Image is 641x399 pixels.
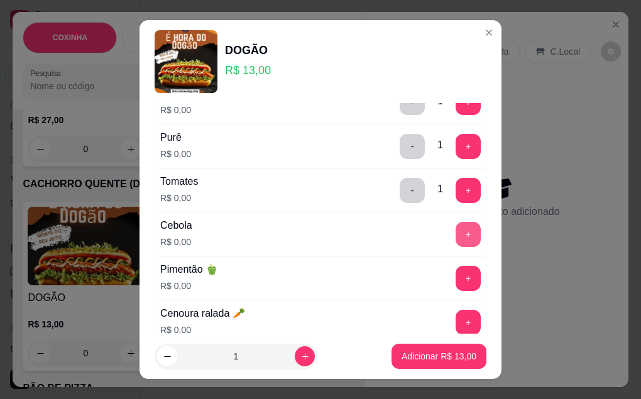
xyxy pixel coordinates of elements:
div: Purê [160,130,191,145]
button: Adicionar R$ 13,00 [392,344,486,369]
button: increase-product-quantity [295,346,315,366]
p: R$ 0,00 [160,236,192,248]
p: R$ 0,00 [160,280,218,292]
div: DOGÃO [225,41,271,59]
p: R$ 13,00 [225,62,271,79]
p: Adicionar R$ 13,00 [402,350,476,363]
button: Close [479,23,499,43]
p: R$ 0,00 [160,148,191,160]
div: 1 [437,182,443,197]
button: delete [400,178,425,203]
button: add [456,266,481,291]
div: Cebola [160,218,192,233]
button: add [456,222,481,247]
p: R$ 0,00 [160,104,265,116]
p: R$ 0,00 [160,192,198,204]
div: Pimentão 🫑 [160,262,218,277]
button: add [456,178,481,203]
div: 1 [437,138,443,153]
img: product-image [155,30,217,93]
button: add [456,134,481,159]
button: delete [400,134,425,159]
div: Tomates [160,174,198,189]
button: decrease-product-quantity [157,346,177,366]
button: add [456,310,481,335]
p: R$ 0,00 [160,324,245,336]
div: Cenoura ralada 🥕 [160,306,245,321]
